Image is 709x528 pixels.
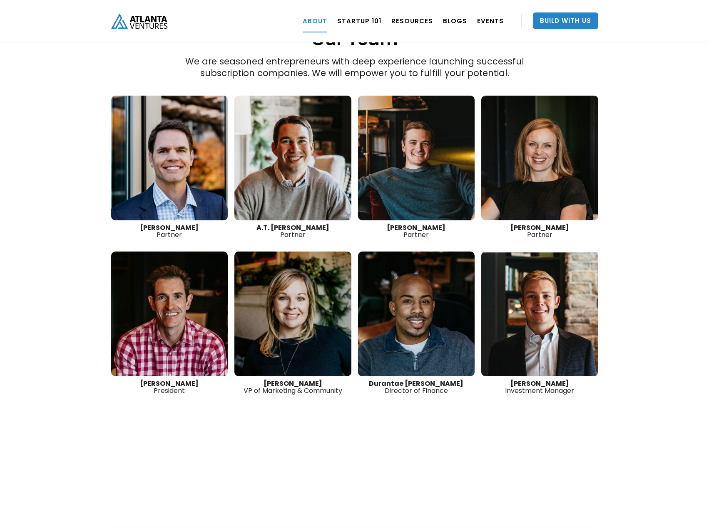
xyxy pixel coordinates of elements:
div: Investment Manager [481,380,598,394]
a: Build With Us [533,12,598,29]
a: ABOUT [303,9,327,32]
strong: A.T. [PERSON_NAME] [256,223,329,232]
strong: [PERSON_NAME] [140,223,199,232]
strong: [PERSON_NAME] [510,379,569,388]
a: EVENTS [477,9,504,32]
div: VP of Marketing & Community [234,380,351,394]
strong: [PERSON_NAME] [387,223,445,232]
a: RESOURCES [391,9,433,32]
a: Startup 101 [337,9,381,32]
strong: Durantae [PERSON_NAME] [369,379,463,388]
strong: [PERSON_NAME] [510,223,569,232]
div: Director of Finance [358,380,475,394]
strong: [PERSON_NAME] [264,379,322,388]
strong: [PERSON_NAME] [140,379,199,388]
a: BLOGS [443,9,467,32]
div: Partner [481,224,598,238]
div: Partner [358,224,475,238]
div: Partner [111,224,228,238]
div: President [111,380,228,394]
div: Partner [234,224,351,238]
